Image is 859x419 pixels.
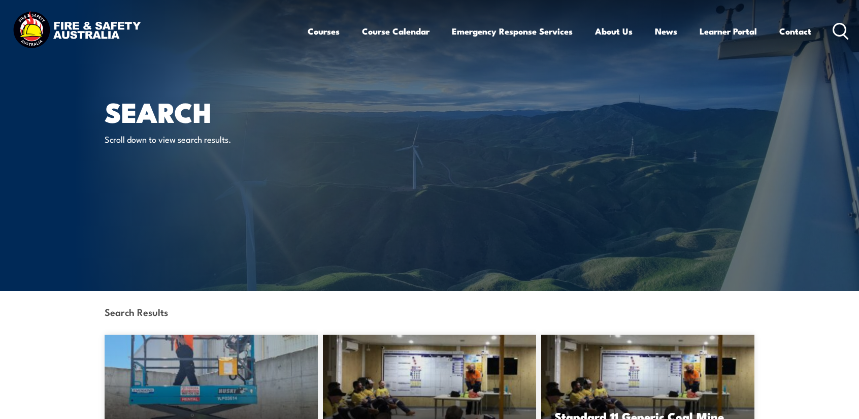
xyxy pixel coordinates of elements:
a: Learner Portal [700,18,757,45]
h1: Search [105,100,355,123]
p: Scroll down to view search results. [105,133,290,145]
a: About Us [595,18,633,45]
a: Course Calendar [362,18,430,45]
a: News [655,18,677,45]
strong: Search Results [105,305,168,318]
a: Contact [779,18,811,45]
a: Emergency Response Services [452,18,573,45]
a: Courses [308,18,340,45]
